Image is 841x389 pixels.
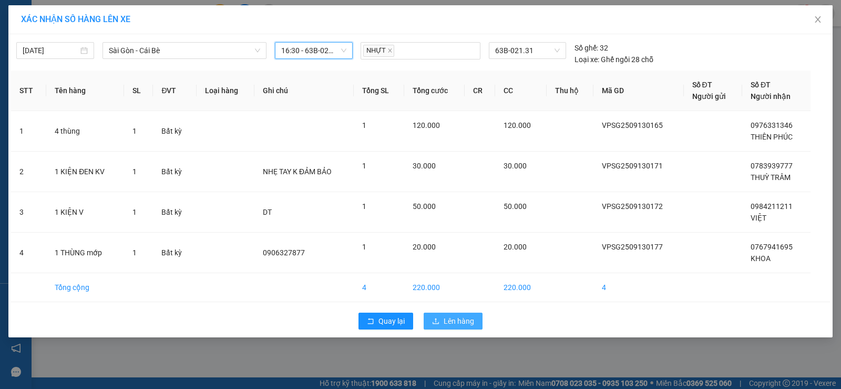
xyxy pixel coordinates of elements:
th: ĐVT [153,71,196,111]
span: upload [432,317,439,326]
td: 1 KIỆN V [46,192,124,233]
span: NHẸ TAY K ĐẢM BẢO [263,167,332,176]
span: KHOA [751,254,771,263]
span: VPSG2509130172 [602,202,663,211]
td: Bất kỳ [153,233,196,273]
th: STT [11,71,46,111]
td: Tổng cộng [46,273,124,302]
span: 0767941695 [751,243,793,251]
span: 0783939777 [751,162,793,170]
span: 50.000 [504,202,527,211]
span: 50.000 [413,202,436,211]
td: 4 [11,233,46,273]
span: 1 [362,243,366,251]
th: CC [495,71,546,111]
button: rollbackQuay lại [358,313,413,330]
span: 1 [362,202,366,211]
span: Người gửi [692,92,726,101]
span: THUỲ TRÂM [751,173,791,182]
th: Mã GD [593,71,684,111]
td: 1 THÙNG mớp [46,233,124,273]
td: 1 KIỆN ĐEN KV [46,152,124,192]
span: 1 [132,127,137,135]
span: 1 [132,208,137,216]
span: 0984211211 [751,202,793,211]
span: 1 [362,121,366,129]
div: 32 [575,42,608,54]
span: Quay lại [378,315,405,327]
button: Close [803,5,833,35]
span: XÁC NHẬN SỐ HÀNG LÊN XE [21,14,130,24]
span: NHỰT [363,45,394,57]
span: 1 [362,162,366,170]
th: Tổng SL [354,71,404,111]
span: Số ghế: [575,42,598,54]
span: 0906327877 [263,248,305,257]
span: DT [263,208,272,216]
td: Bất kỳ [153,152,196,192]
td: 220.000 [404,273,465,302]
span: Loại xe: [575,54,599,65]
span: 20.000 [504,243,527,251]
span: down [254,47,261,54]
th: Ghi chú [254,71,354,111]
td: 2 [11,152,46,192]
span: 63B-021.31 [495,43,560,58]
td: Bất kỳ [153,111,196,152]
span: Số ĐT [692,81,712,89]
span: 120.000 [413,121,440,129]
button: uploadLên hàng [424,313,483,330]
span: close [387,48,393,53]
th: Tổng cước [404,71,465,111]
span: Lên hàng [444,315,474,327]
th: Tên hàng [46,71,124,111]
td: 4 [593,273,684,302]
span: 1 [132,167,137,176]
span: THIÊN PHÚC [751,133,793,141]
td: 4 [354,273,404,302]
span: 20.000 [413,243,436,251]
span: 30.000 [504,162,527,170]
td: 3 [11,192,46,233]
td: 220.000 [495,273,546,302]
span: 30.000 [413,162,436,170]
th: Thu hộ [547,71,593,111]
th: Loại hàng [197,71,254,111]
span: Số ĐT [751,81,771,89]
span: VPSG2509130171 [602,162,663,170]
div: Ghế ngồi 28 chỗ [575,54,653,65]
span: 0976331346 [751,121,793,129]
span: VIỆT [751,214,766,222]
span: Sài Gòn - Cái Bè [109,43,260,58]
span: 1 [132,248,137,257]
span: VPSG2509130165 [602,121,663,129]
th: CR [465,71,495,111]
td: 1 [11,111,46,152]
th: SL [124,71,153,111]
span: Người nhận [751,92,791,101]
span: rollback [367,317,374,326]
input: 13/09/2025 [23,45,78,56]
span: 120.000 [504,121,531,129]
td: 4 thùng [46,111,124,152]
span: 16:30 - 63B-021.31 [281,43,346,58]
span: VPSG2509130177 [602,243,663,251]
span: close [814,15,822,24]
td: Bất kỳ [153,192,196,233]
